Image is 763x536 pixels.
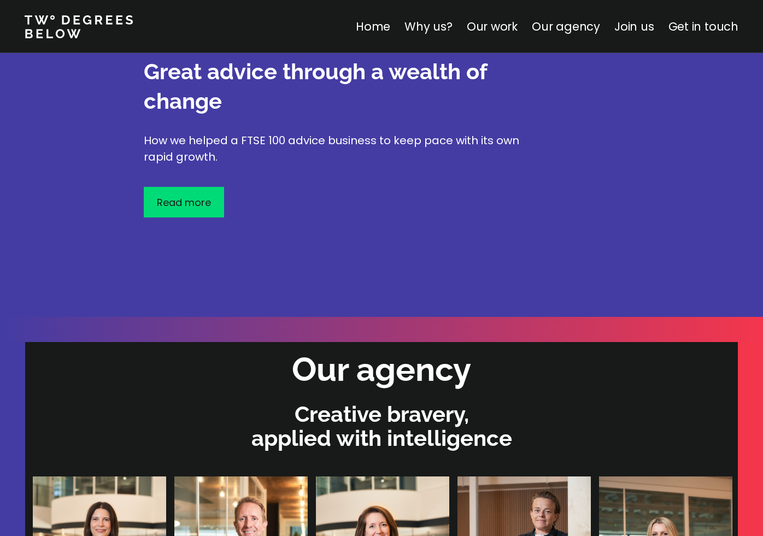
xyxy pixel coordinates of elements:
a: Get in touch [668,19,738,34]
a: Why us? [404,19,453,34]
h3: Great advice through a wealth of change [144,57,526,116]
a: Our agency [532,19,600,34]
a: Join us [614,19,654,34]
a: Home [356,19,390,34]
p: How we helped a FTSE 100 advice business to keep pace with its own rapid growth. [144,132,526,165]
h2: Our agency [292,347,471,392]
p: Creative bravery, applied with intelligence [31,402,732,450]
p: Read more [157,195,211,210]
a: Our work [467,19,518,34]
